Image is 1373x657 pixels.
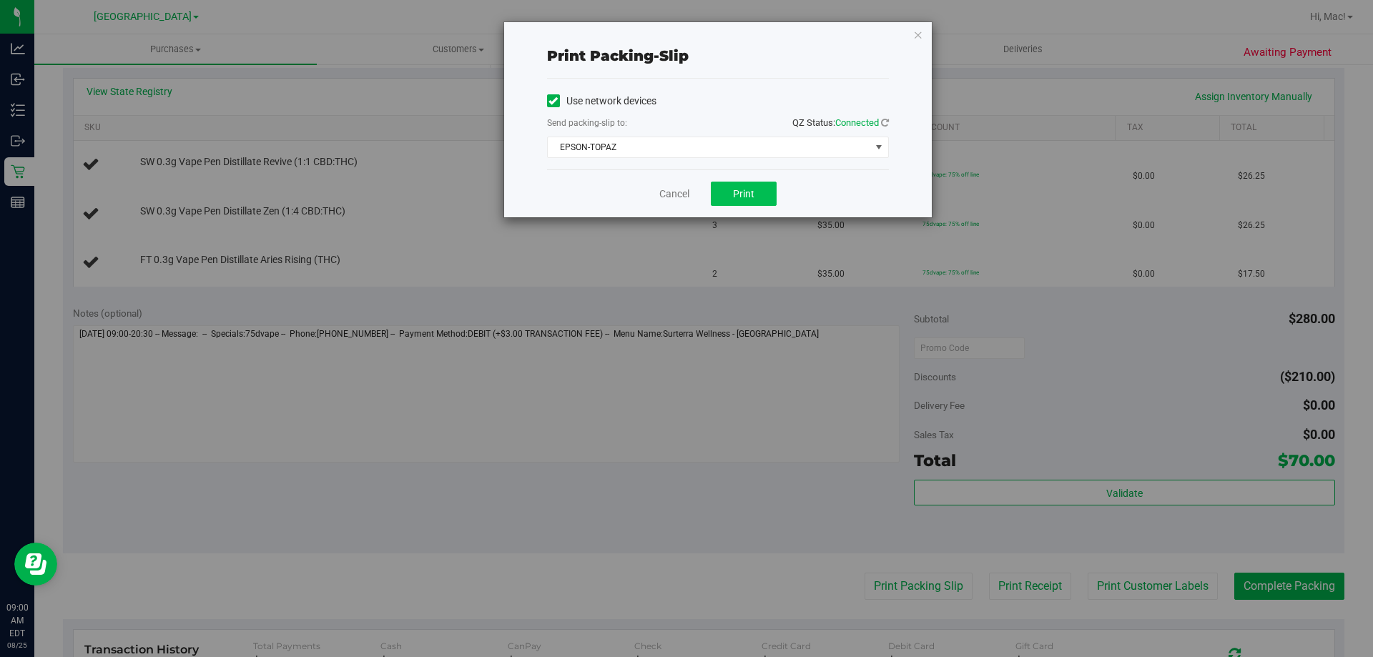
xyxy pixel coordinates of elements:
span: Print [733,188,754,199]
label: Send packing-slip to: [547,117,627,129]
span: select [870,137,887,157]
label: Use network devices [547,94,656,109]
span: QZ Status: [792,117,889,128]
button: Print [711,182,777,206]
span: Print packing-slip [547,47,689,64]
iframe: Resource center [14,543,57,586]
a: Cancel [659,187,689,202]
span: Connected [835,117,879,128]
span: EPSON-TOPAZ [548,137,870,157]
